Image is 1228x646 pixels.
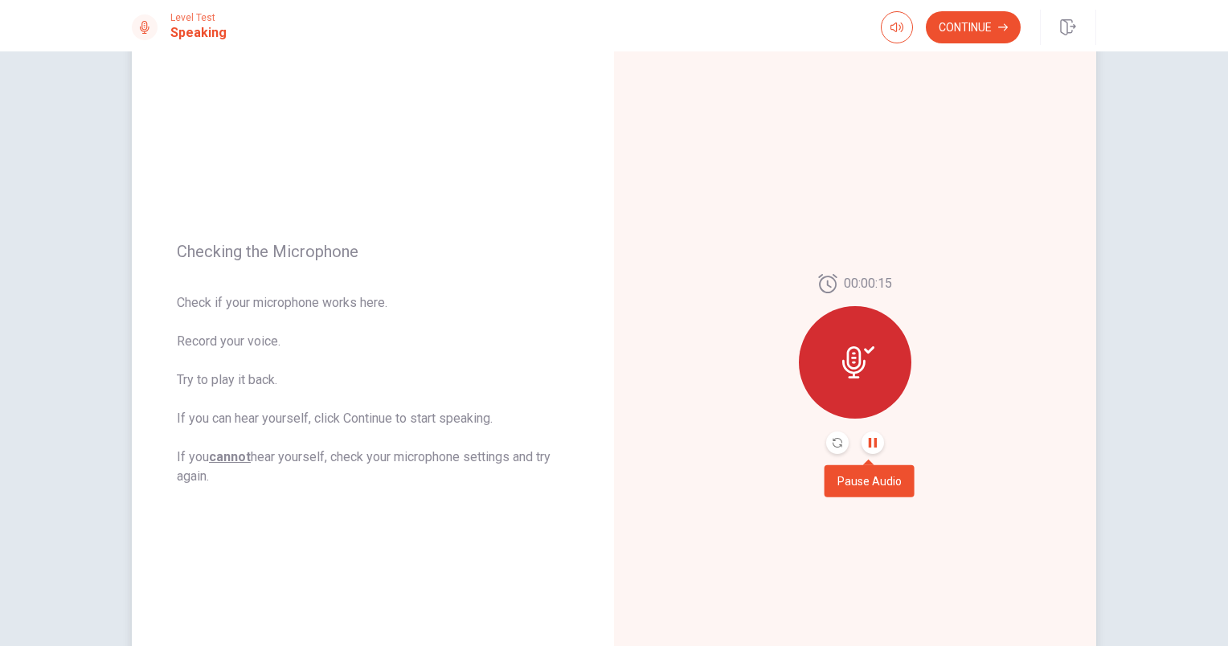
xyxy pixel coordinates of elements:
[825,465,915,497] div: Pause Audio
[170,12,227,23] span: Level Test
[209,449,251,464] u: cannot
[177,242,569,261] span: Checking the Microphone
[170,23,227,43] h1: Speaking
[862,431,884,454] button: Pause Audio
[177,293,569,486] span: Check if your microphone works here. Record your voice. Try to play it back. If you can hear your...
[926,11,1021,43] button: Continue
[826,431,849,454] button: Record Again
[844,274,892,293] span: 00:00:15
